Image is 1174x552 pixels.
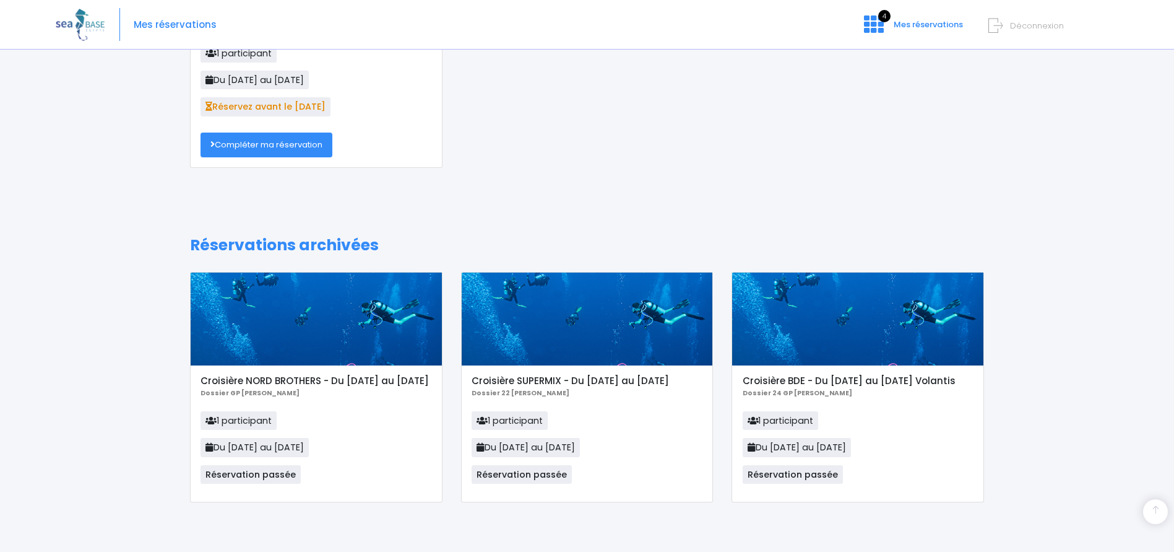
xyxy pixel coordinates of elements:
[878,10,891,22] span: 4
[201,133,332,157] a: Compléter ma réservation
[472,411,548,430] span: 1 participant
[201,44,277,63] span: 1 participant
[190,236,984,255] h1: Réservations archivées
[201,411,277,430] span: 1 participant
[201,97,330,116] span: Réservez avant le [DATE]
[743,465,843,484] span: Réservation passée
[472,388,569,398] b: Dossier 22 [PERSON_NAME]
[743,411,819,430] span: 1 participant
[201,375,431,387] h5: Croisière NORD BROTHERS - Du [DATE] au [DATE]
[743,388,852,398] b: Dossier 24 GP [PERSON_NAME]
[472,438,580,457] span: Du [DATE] au [DATE]
[743,375,973,387] h5: Croisière BDE - Du [DATE] au [DATE] Volantis
[854,23,970,35] a: 4 Mes réservations
[1010,20,1064,32] span: Déconnexion
[201,438,309,457] span: Du [DATE] au [DATE]
[201,465,301,484] span: Réservation passée
[201,71,309,89] span: Du [DATE] au [DATE]
[201,388,300,398] b: Dossier GP [PERSON_NAME]
[472,375,702,387] h5: Croisière SUPERMIX - Du [DATE] au [DATE]
[472,465,572,484] span: Réservation passée
[743,438,851,457] span: Du [DATE] au [DATE]
[894,19,963,30] span: Mes réservations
